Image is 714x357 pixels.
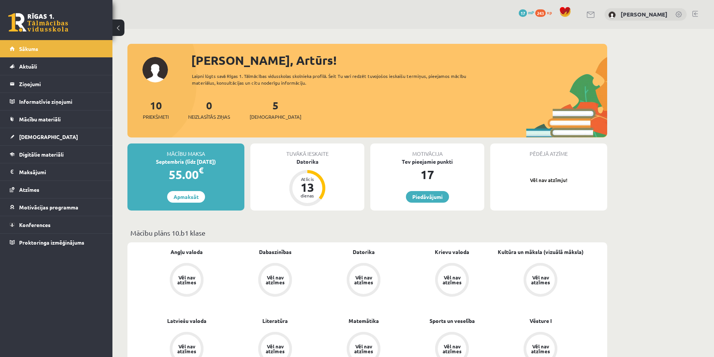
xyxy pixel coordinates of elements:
[19,63,37,70] span: Aktuāli
[10,234,103,251] a: Proktoringa izmēģinājums
[435,248,469,256] a: Krievu valoda
[535,9,555,15] a: 243 xp
[353,275,374,285] div: Vēl nav atzīmes
[250,158,364,207] a: Datorika Atlicis 13 dienas
[296,177,319,181] div: Atlicis
[621,10,668,18] a: [PERSON_NAME]
[176,275,197,285] div: Vēl nav atzīmes
[19,133,78,140] span: [DEMOGRAPHIC_DATA]
[349,317,379,325] a: Matemātika
[296,181,319,193] div: 13
[406,191,449,203] a: Piedāvājumi
[19,93,103,110] legend: Informatīvie ziņojumi
[10,111,103,128] a: Mācību materiāli
[442,275,463,285] div: Vēl nav atzīmes
[494,176,603,184] p: Vēl nav atzīmju!
[265,275,286,285] div: Vēl nav atzīmes
[519,9,534,15] a: 17 mP
[353,248,375,256] a: Datorika
[530,344,551,354] div: Vēl nav atzīmes
[19,45,38,52] span: Sākums
[250,158,364,166] div: Datorika
[192,73,480,86] div: Laipni lūgts savā Rīgas 1. Tālmācības vidusskolas skolnieka profilā. Šeit Tu vari redzēt tuvojošo...
[370,143,484,158] div: Motivācija
[370,166,484,184] div: 17
[19,221,51,228] span: Konferences
[8,13,68,32] a: Rīgas 1. Tālmācības vidusskola
[176,344,197,354] div: Vēl nav atzīmes
[250,113,301,121] span: [DEMOGRAPHIC_DATA]
[10,58,103,75] a: Aktuāli
[19,239,84,246] span: Proktoringa izmēģinājums
[19,163,103,181] legend: Maksājumi
[530,317,552,325] a: Vēsture I
[319,263,408,298] a: Vēl nav atzīmes
[127,143,244,158] div: Mācību maksa
[490,143,607,158] div: Pēdējā atzīme
[442,344,463,354] div: Vēl nav atzīmes
[19,116,61,122] span: Mācību materiāli
[171,248,203,256] a: Angļu valoda
[19,204,78,211] span: Motivācijas programma
[496,263,585,298] a: Vēl nav atzīmes
[528,9,534,15] span: mP
[10,93,103,110] a: Informatīvie ziņojumi
[10,75,103,93] a: Ziņojumi
[10,40,103,57] a: Sākums
[19,186,39,193] span: Atzīmes
[167,317,207,325] a: Latviešu valoda
[191,51,607,69] div: [PERSON_NAME], Artūrs!
[127,166,244,184] div: 55.00
[10,146,103,163] a: Digitālie materiāli
[250,143,364,158] div: Tuvākā ieskaite
[535,9,546,17] span: 243
[262,317,288,325] a: Literatūra
[430,317,475,325] a: Sports un veselība
[143,113,169,121] span: Priekšmeti
[188,113,230,121] span: Neizlasītās ziņas
[519,9,527,17] span: 17
[547,9,552,15] span: xp
[265,344,286,354] div: Vēl nav atzīmes
[10,181,103,198] a: Atzīmes
[127,158,244,166] div: Septembris (līdz [DATE])
[19,75,103,93] legend: Ziņojumi
[259,248,292,256] a: Dabaszinības
[10,128,103,145] a: [DEMOGRAPHIC_DATA]
[530,275,551,285] div: Vēl nav atzīmes
[167,191,205,203] a: Apmaksāt
[296,193,319,198] div: dienas
[10,199,103,216] a: Motivācijas programma
[143,99,169,121] a: 10Priekšmeti
[142,263,231,298] a: Vēl nav atzīmes
[10,216,103,233] a: Konferences
[231,263,319,298] a: Vēl nav atzīmes
[370,158,484,166] div: Tev pieejamie punkti
[10,163,103,181] a: Maksājumi
[199,165,204,176] span: €
[250,99,301,121] a: 5[DEMOGRAPHIC_DATA]
[608,11,616,19] img: Artūrs Keinovskis
[188,99,230,121] a: 0Neizlasītās ziņas
[19,151,64,158] span: Digitālie materiāli
[353,344,374,354] div: Vēl nav atzīmes
[130,228,604,238] p: Mācību plāns 10.b1 klase
[498,248,584,256] a: Kultūra un māksla (vizuālā māksla)
[408,263,496,298] a: Vēl nav atzīmes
